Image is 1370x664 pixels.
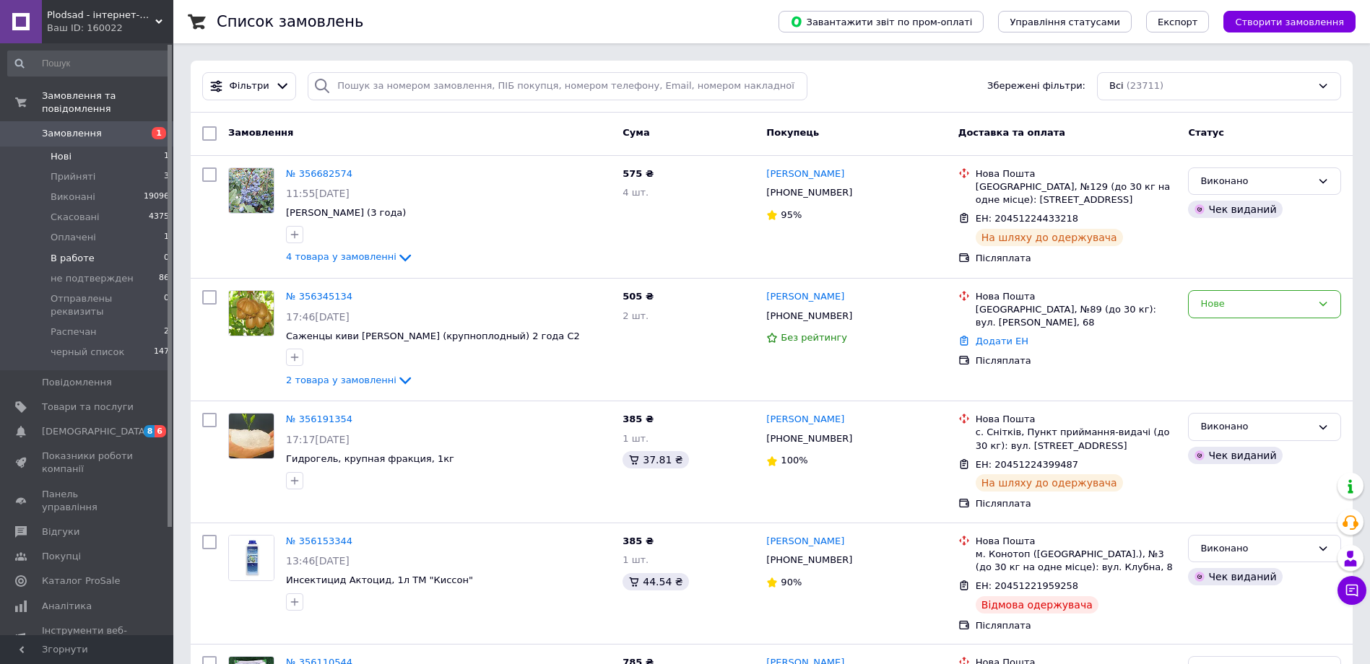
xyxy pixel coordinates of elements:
div: [PHONE_NUMBER] [763,551,855,569]
span: ЕН: 20451224433218 [976,213,1078,224]
span: Замовлення та повідомлення [42,89,173,115]
span: Управління статусами [1010,17,1120,27]
span: 4 шт. [623,187,649,198]
img: Фото товару [229,291,274,336]
a: 4 товара у замовленні [286,251,414,262]
span: 0 [164,252,169,265]
span: Оплачені [51,231,96,244]
span: 95% [781,209,802,220]
span: не подтвержден [51,272,134,285]
div: Післяплата [976,252,1177,265]
span: 1 шт. [623,554,649,565]
div: с. Снітків, Пункт приймання-видачі (до 30 кг): вул. [STREET_ADDRESS] [976,426,1177,452]
a: Гидрогель, крупная фракция, 1кг [286,453,454,464]
span: Покупець [766,127,819,138]
span: (23711) [1127,80,1164,91]
button: Експорт [1146,11,1210,32]
a: № 356153344 [286,536,352,546]
span: 1 [164,150,169,163]
span: 2 шт. [623,310,649,321]
span: 13:46[DATE] [286,555,350,567]
a: [PERSON_NAME] [766,535,844,549]
span: ЕН: 20451224399487 [976,459,1078,470]
span: Отправлены реквизиты [51,292,164,318]
div: На шляху до одержувача [976,474,1123,492]
span: Распечан [51,326,97,338]
div: [PHONE_NUMBER] [763,307,855,326]
span: Інструменти веб-майстра та SEO [42,624,134,650]
input: Пошук за номером замовлення, ПІБ покупця, номером телефону, Email, номером накладної [308,72,807,100]
span: 1 шт. [623,433,649,444]
a: Створити замовлення [1209,16,1356,27]
a: [PERSON_NAME] (3 года) [286,207,406,218]
span: Експорт [1158,17,1198,27]
a: [PERSON_NAME] [766,290,844,304]
span: ЕН: 20451221959258 [976,580,1078,591]
div: Виконано [1200,174,1312,189]
span: Панель управління [42,488,134,514]
div: [PHONE_NUMBER] [763,183,855,202]
span: Повідомлення [42,376,112,389]
div: Виконано [1200,541,1312,556]
span: 1 [164,231,169,244]
a: Фото товару [228,290,274,336]
div: Ваш ID: 160022 [47,22,173,35]
span: черный список [51,346,124,359]
div: 37.81 ₴ [623,451,688,468]
div: Чек виданий [1188,568,1282,585]
button: Завантажити звіт по пром-оплаті [779,11,984,32]
span: Замовлення [42,127,102,140]
div: [GEOGRAPHIC_DATA], №129 (до 30 кг на одне місце): [STREET_ADDRESS] [976,180,1177,206]
span: 575 ₴ [623,168,654,179]
span: Каталог ProSale [42,575,120,587]
span: 0 [164,292,169,318]
div: Нова Пошта [976,290,1177,303]
span: Всі [1109,79,1124,93]
a: 2 товара у замовленні [286,375,414,385]
span: 90% [781,577,802,587]
span: Доставка та оплата [958,127,1065,138]
img: Фото товару [229,536,274,580]
a: Фото товару [228,167,274,214]
a: № 356682574 [286,168,352,179]
span: 147 [154,346,169,359]
span: 2 [164,326,169,338]
span: Збережені фільтри: [987,79,1085,93]
a: [PERSON_NAME] [766,167,844,181]
span: Аналітика [42,600,92,613]
span: 3 [164,170,169,183]
div: Нова Пошта [976,167,1177,180]
div: Нова Пошта [976,413,1177,426]
span: 8 [144,425,155,437]
img: Фото товару [229,414,274,458]
a: № 356191354 [286,414,352,424]
span: Відгуки [42,525,79,538]
span: 4375 [149,211,169,224]
button: Створити замовлення [1223,11,1356,32]
span: Без рейтингу [781,332,847,343]
a: Фото товару [228,535,274,581]
span: 100% [781,455,807,466]
span: Виконані [51,191,95,204]
div: Виконано [1200,419,1312,434]
span: 385 ₴ [623,536,654,546]
div: м. Конотоп ([GEOGRAPHIC_DATA].), №3 (до 30 кг на одне місце): вул. Клубна, 8 [976,548,1177,574]
a: Саженцы киви [PERSON_NAME] (крупноплодный) 2 года С2 [286,331,580,341]
div: Післяплата [976,354,1177,367]
h1: Список замовлень [217,13,363,30]
span: 385 ₴ [623,414,654,424]
input: Пошук [7,51,170,77]
span: Прийняті [51,170,95,183]
div: Нове [1200,297,1312,312]
div: Післяплата [976,619,1177,632]
span: 2 товара у замовленні [286,375,396,385]
div: 44.54 ₴ [623,573,688,590]
span: Завантажити звіт по пром-оплаті [790,15,972,28]
div: Нова Пошта [976,535,1177,548]
span: 505 ₴ [623,291,654,302]
span: Cума [623,127,649,138]
button: Управління статусами [998,11,1132,32]
span: 17:17[DATE] [286,434,350,445]
div: На шляху до одержувача [976,229,1123,246]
